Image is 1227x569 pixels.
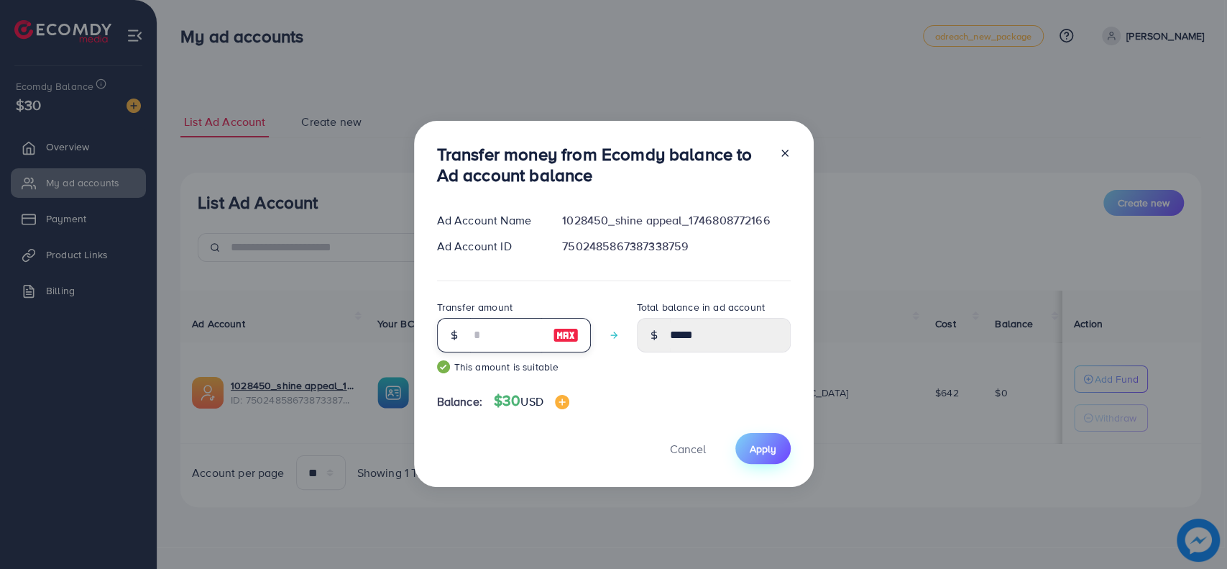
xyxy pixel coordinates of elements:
[437,360,450,373] img: guide
[551,238,801,255] div: 7502485867387338759
[426,238,551,255] div: Ad Account ID
[494,392,569,410] h4: $30
[551,212,801,229] div: 1028450_shine appeal_1746808772166
[426,212,551,229] div: Ad Account Name
[652,433,724,464] button: Cancel
[670,441,706,457] span: Cancel
[437,360,591,374] small: This amount is suitable
[437,300,513,314] label: Transfer amount
[437,393,482,410] span: Balance:
[750,442,776,456] span: Apply
[637,300,765,314] label: Total balance in ad account
[555,395,569,409] img: image
[553,327,579,344] img: image
[520,393,543,409] span: USD
[735,433,791,464] button: Apply
[437,144,768,186] h3: Transfer money from Ecomdy balance to Ad account balance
